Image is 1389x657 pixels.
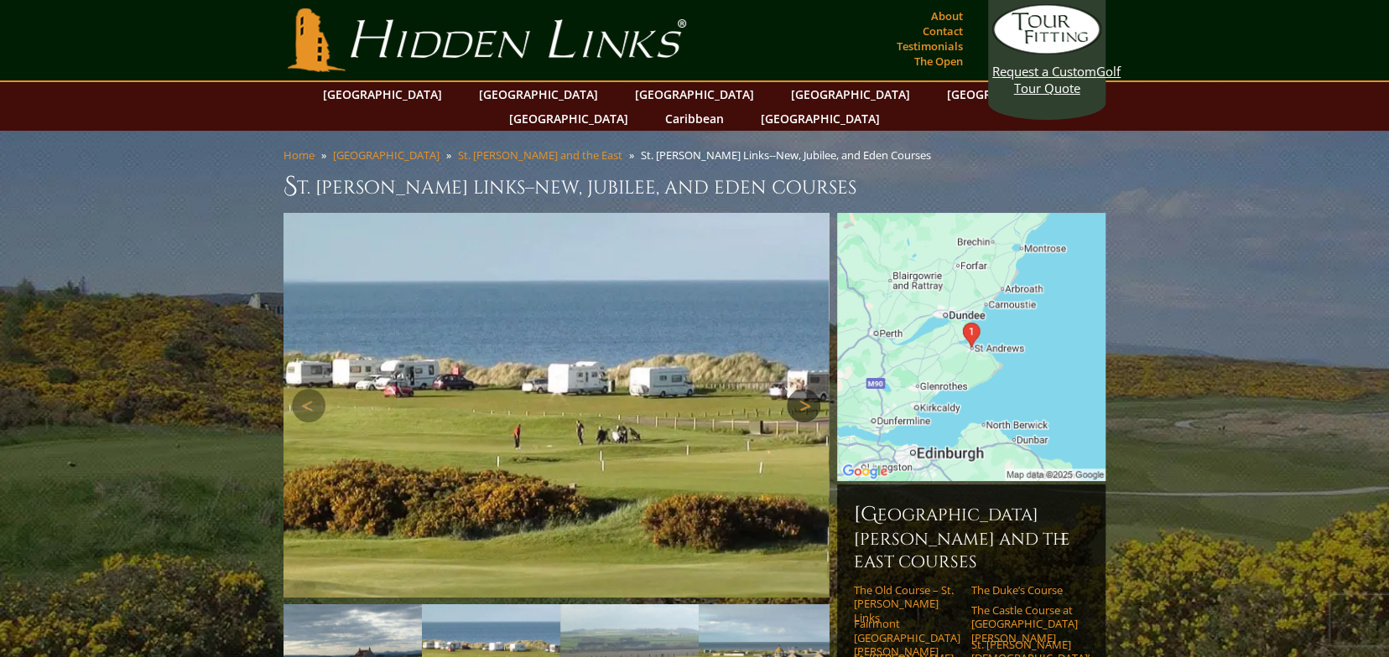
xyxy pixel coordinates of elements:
[641,147,938,163] li: St. [PERSON_NAME] Links--New, Jubilee, and Eden Courses
[501,106,637,131] a: [GEOGRAPHIC_DATA]
[939,82,1074,106] a: [GEOGRAPHIC_DATA]
[910,49,967,73] a: The Open
[315,82,450,106] a: [GEOGRAPHIC_DATA]
[837,213,1105,481] img: Google Map of Jubilee Course, St Andrews Links, St Andrews, United Kingdom
[292,389,325,422] a: Previous
[627,82,762,106] a: [GEOGRAPHIC_DATA]
[971,583,1078,597] a: The Duke’s Course
[657,106,732,131] a: Caribbean
[752,106,888,131] a: [GEOGRAPHIC_DATA]
[458,147,622,163] a: St. [PERSON_NAME] and the East
[992,4,1101,96] a: Request a CustomGolf Tour Quote
[971,603,1078,644] a: The Castle Course at [GEOGRAPHIC_DATA][PERSON_NAME]
[333,147,440,163] a: [GEOGRAPHIC_DATA]
[854,501,1089,573] h6: [GEOGRAPHIC_DATA][PERSON_NAME] and the East Courses
[854,583,960,624] a: The Old Course – St. [PERSON_NAME] Links
[284,147,315,163] a: Home
[787,389,820,422] a: Next
[992,63,1096,80] span: Request a Custom
[284,169,1105,203] h1: St. [PERSON_NAME] Links–New, Jubilee, and Eden Courses
[471,82,606,106] a: [GEOGRAPHIC_DATA]
[892,34,967,58] a: Testimonials
[927,4,967,28] a: About
[918,19,967,43] a: Contact
[783,82,918,106] a: [GEOGRAPHIC_DATA]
